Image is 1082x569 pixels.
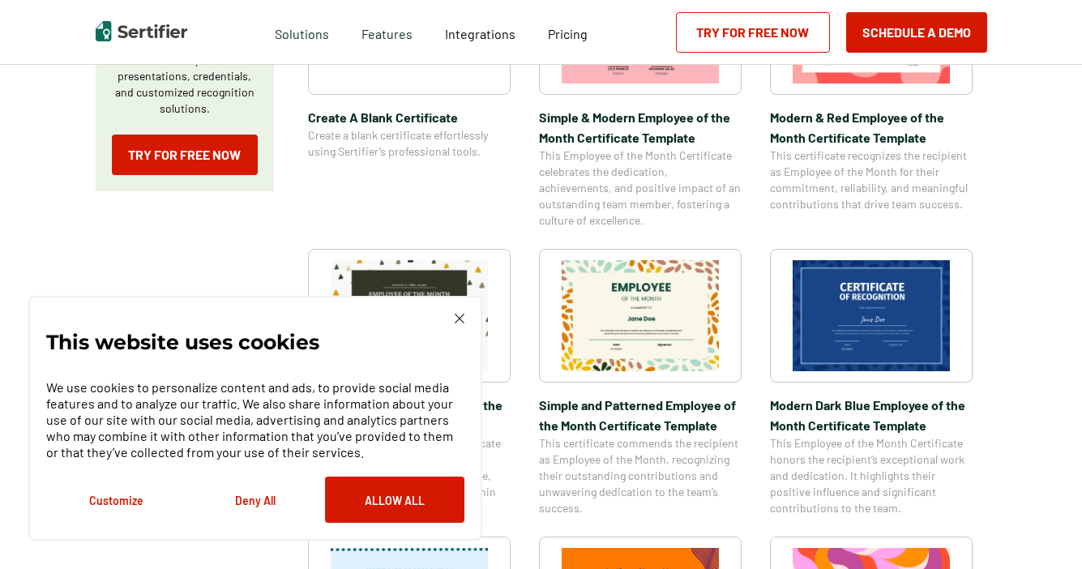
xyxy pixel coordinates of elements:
[275,22,329,42] span: Solutions
[46,477,186,523] button: Customize
[96,21,187,41] img: Sertifier | Digital Credentialing Platform
[112,135,258,175] a: Try for Free Now
[331,260,488,371] img: Simple & Colorful Employee of the Month Certificate Template
[46,379,464,460] p: We use cookies to personalize content and ads, to provide social media features and to analyze ou...
[445,26,515,41] span: Integrations
[770,395,973,435] span: Modern Dark Blue Employee of the Month Certificate Template
[455,314,464,323] img: Cookie Popup Close
[186,477,325,523] button: Deny All
[770,107,973,148] span: Modern & Red Employee of the Month Certificate Template
[112,36,258,117] p: Create a blank certificate with Sertifier for professional presentations, credentials, and custom...
[676,12,830,53] a: Try for Free Now
[308,127,511,160] span: Create a blank certificate effortlessly using Sertifier’s professional tools.
[361,22,413,42] span: Features
[46,334,319,350] p: This website uses cookies
[770,249,973,516] a: Modern Dark Blue Employee of the Month Certificate TemplateModern Dark Blue Employee of the Month...
[539,249,742,516] a: Simple and Patterned Employee of the Month Certificate TemplateSimple and Patterned Employee of t...
[548,26,588,41] span: Pricing
[770,148,973,212] span: This certificate recognizes the recipient as Employee of the Month for their commitment, reliabil...
[325,477,464,523] button: Allow All
[445,22,515,42] a: Integrations
[539,435,742,516] span: This certificate commends the recipient as Employee of the Month, recognizing their outstanding c...
[308,249,511,516] a: Simple & Colorful Employee of the Month Certificate TemplateSimple & Colorful Employee of the Mon...
[1001,491,1082,569] iframe: Chat Widget
[548,22,588,42] a: Pricing
[562,260,719,371] img: Simple and Patterned Employee of the Month Certificate Template
[539,395,742,435] span: Simple and Patterned Employee of the Month Certificate Template
[846,12,987,53] button: Schedule a Demo
[308,107,511,127] span: Create A Blank Certificate
[793,260,950,371] img: Modern Dark Blue Employee of the Month Certificate Template
[539,107,742,148] span: Simple & Modern Employee of the Month Certificate Template
[770,435,973,516] span: This Employee of the Month Certificate honors the recipient’s exceptional work and dedication. It...
[539,148,742,229] span: This Employee of the Month Certificate celebrates the dedication, achievements, and positive impa...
